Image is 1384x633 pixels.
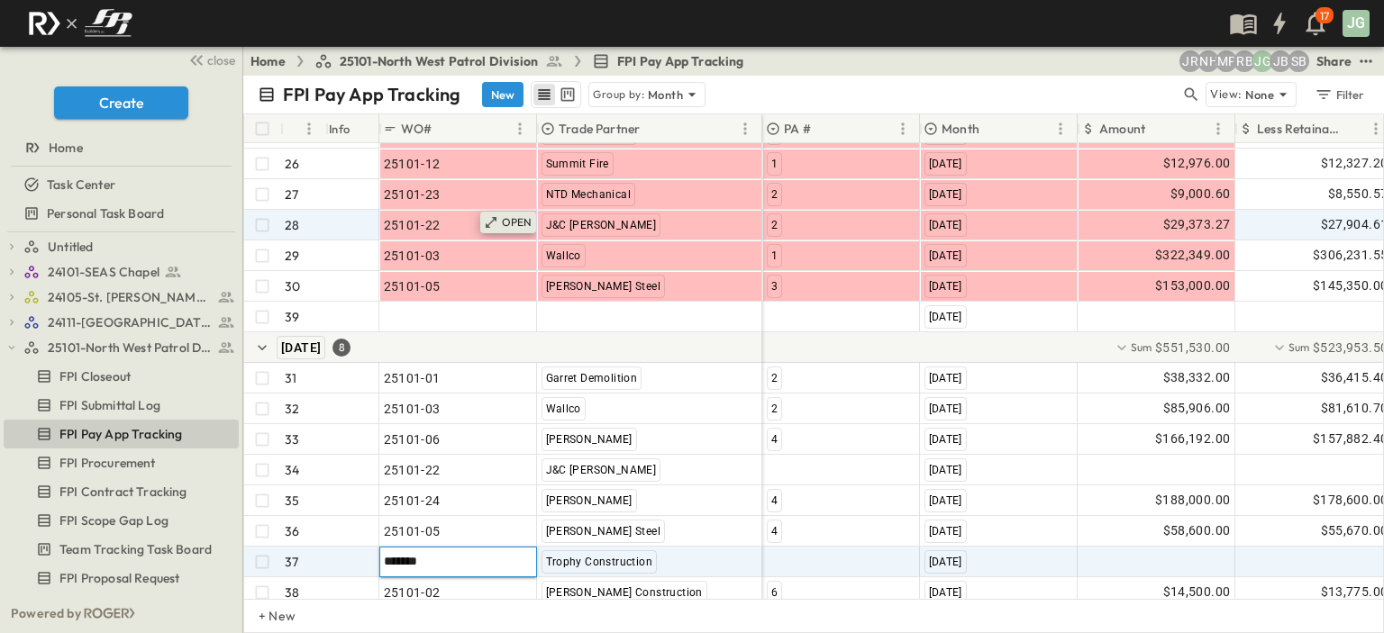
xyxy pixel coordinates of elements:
[533,84,555,105] button: row view
[285,583,299,601] p: 38
[1316,52,1352,70] div: Share
[384,583,441,601] span: 25101-02
[4,201,235,226] a: Personal Task Board
[1234,50,1255,72] div: Regina Barnett (rbarnett@fpibuilders.com)
[771,219,778,231] span: 2
[1210,85,1242,104] p: View:
[285,155,299,173] p: 26
[329,104,351,154] div: Info
[4,537,235,562] a: Team Tracking Task Board
[1163,398,1231,419] span: $85,906.00
[929,525,962,538] span: [DATE]
[1149,119,1169,139] button: Sort
[509,118,531,140] button: Menu
[771,158,778,170] span: 1
[298,118,320,140] button: Menu
[1099,120,1145,138] p: Amount
[59,511,168,529] span: FPI Scope Gap Log
[4,362,239,391] div: FPI Closeouttest
[771,249,778,262] span: 1
[332,339,351,357] div: 8
[546,249,581,262] span: Wallco
[1288,339,1310,355] p: Sum
[771,586,778,599] span: 6
[4,283,239,312] div: 24105-St. Matthew Kitchen Renotest
[59,569,179,587] span: FPI Proposal Request
[1245,86,1274,104] p: None
[648,86,683,104] p: Month
[384,216,441,234] span: 25101-22
[54,86,188,119] button: Create
[285,492,299,510] p: 35
[1163,214,1231,235] span: $29,373.27
[1163,153,1231,174] span: $12,976.00
[4,448,239,477] div: FPI Procurementtest
[1131,339,1152,355] p: Sum
[771,433,778,446] span: 4
[47,204,164,222] span: Personal Task Board
[643,119,663,139] button: Sort
[592,52,743,70] a: FPI Pay App Tracking
[734,118,756,140] button: Menu
[546,402,581,415] span: Wallco
[59,454,156,472] span: FPI Procurement
[546,464,657,476] span: J&C [PERSON_NAME]
[384,277,441,295] span: 25101-05
[546,158,609,170] span: Summit Fire
[1257,120,1342,138] p: Less Retainage Amount
[1288,50,1309,72] div: Sterling Barnett (sterling@fpibuilders.com)
[384,492,441,510] span: 25101-24
[250,52,755,70] nav: breadcrumbs
[23,259,235,285] a: 24101-SEAS Chapel
[285,277,300,295] p: 30
[929,249,962,262] span: [DATE]
[23,285,235,310] a: 24105-St. Matthew Kitchen Reno
[48,288,213,306] span: 24105-St. Matthew Kitchen Reno
[929,188,962,201] span: [DATE]
[285,400,299,418] p: 32
[285,522,299,540] p: 36
[384,247,441,265] span: 25101-03
[285,247,299,265] p: 29
[384,461,441,479] span: 25101-22
[401,120,432,138] p: WO#
[556,84,578,105] button: kanban view
[1252,50,1273,72] div: Josh Gille (jgille@fpibuilders.com)
[546,219,657,231] span: J&C [PERSON_NAME]
[929,494,962,507] span: [DATE]
[4,508,235,533] a: FPI Scope Gap Log
[1155,490,1230,511] span: $188,000.00
[771,494,778,507] span: 4
[546,586,703,599] span: [PERSON_NAME] Construction
[384,369,441,387] span: 25101-01
[4,364,235,389] a: FPI Closeout
[48,339,213,357] span: 25101-North West Patrol Division
[4,565,235,591] a: FPI Proposal Request
[1341,8,1371,39] button: JG
[4,477,239,506] div: FPI Contract Trackingtest
[1216,50,1237,72] div: Monica Pruteanu (mpruteanu@fpibuilders.com)
[546,525,661,538] span: [PERSON_NAME] Steel
[285,461,299,479] p: 34
[1270,50,1291,72] div: Jeremiah Bailey (jbailey@fpibuilders.com)
[929,158,962,170] span: [DATE]
[1207,118,1229,140] button: Menu
[1197,50,1219,72] div: Nila Hutcheson (nhutcheson@fpibuilders.com)
[280,114,325,143] div: #
[4,308,239,337] div: 24111-[GEOGRAPHIC_DATA]test
[1163,582,1231,602] span: $14,500.00
[4,258,239,286] div: 24101-SEAS Chapeltest
[4,391,239,420] div: FPI Submittal Logtest
[384,400,441,418] span: 25101-03
[285,185,298,203] p: 27
[929,372,962,384] span: [DATE]
[1314,85,1365,104] div: Filter
[4,535,239,564] div: Team Tracking Task Boardtest
[892,118,914,140] button: Menu
[181,47,239,72] button: close
[531,81,581,108] div: table view
[546,280,661,293] span: [PERSON_NAME] Steel
[929,464,962,476] span: [DATE]
[59,367,131,385] span: FPI Closeout
[929,219,962,231] span: [DATE]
